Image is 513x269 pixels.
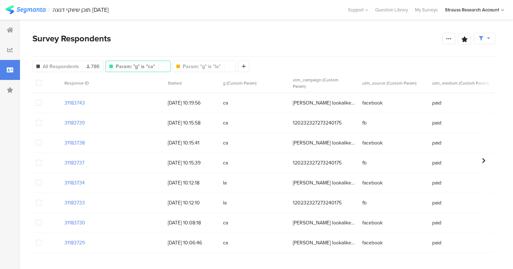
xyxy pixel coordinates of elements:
[362,119,425,127] span: fb
[432,80,489,86] span: utm_medium (Custom Param)
[64,99,85,107] section: 31183743
[168,179,216,187] span: [DATE] 10:12:18
[411,6,441,13] a: My Surveys
[168,159,216,167] span: [DATE] 10:15:39
[293,199,356,207] span: 120232327273240175
[64,239,85,247] section: 31183729
[223,99,286,107] span: ca
[168,119,216,127] span: [DATE] 10:15:58
[372,6,411,13] a: Question Library
[64,199,85,207] section: 31183733
[168,99,216,107] span: [DATE] 10:19:56
[168,139,216,147] span: [DATE] 10:15:41
[64,80,89,86] span: Response ID
[64,159,84,167] section: 31183737
[5,5,46,14] img: segmanta logo
[293,159,356,167] span: 120232327273240175
[362,80,416,86] span: utm_source (Custom Param)
[43,63,79,70] span: All Respondents
[432,159,495,167] span: paid
[432,99,495,107] span: paid
[445,6,499,13] div: Strauss Research Account
[362,99,425,107] span: facebook
[432,239,495,247] span: paid
[52,6,109,13] div: תוכן שיווקי דנונה [DATE]
[293,77,338,90] span: utm_campaign (Custom Param)
[362,159,425,167] span: fb
[432,139,495,147] span: paid
[432,199,495,207] span: paid
[362,219,425,227] span: facebook
[183,63,221,70] span: Param: "g" is "la"
[168,199,216,207] span: [DATE] 10:12:10
[293,239,356,247] span: [PERSON_NAME] lookalike - NEW
[432,119,495,127] span: paid
[293,139,356,147] span: [PERSON_NAME] lookalike - NEW
[293,219,356,227] span: [PERSON_NAME] lookalike - NEW
[168,80,182,86] span: Started
[168,239,216,247] span: [DATE] 10:06:46
[432,219,495,227] span: paid
[293,179,356,187] span: [PERSON_NAME] lookalike - NEW
[362,239,425,247] span: facebook
[432,179,495,187] span: paid
[64,119,85,127] section: 31183739
[348,4,368,15] div: Support
[168,219,216,227] span: [DATE] 10:08:18
[223,239,286,247] span: ca
[223,119,286,127] span: ca
[223,219,286,227] span: ca
[87,63,100,70] span: 786
[116,63,155,70] span: Param: "g" is "ca"
[48,6,50,14] div: |
[362,179,425,187] span: facebook
[223,80,256,86] span: g (Custom Param)
[223,139,286,147] span: ca
[223,199,286,207] span: la
[64,139,85,147] section: 31183738
[362,139,425,147] span: facebook
[64,219,85,227] section: 31183730
[362,199,425,207] span: fb
[293,99,356,107] span: [PERSON_NAME] lookalike - NEW
[293,119,356,127] span: 120232327273240175
[32,32,111,45] span: Survey Respondents
[64,179,85,187] section: 31183734
[223,159,286,167] span: ca
[223,179,286,187] span: la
